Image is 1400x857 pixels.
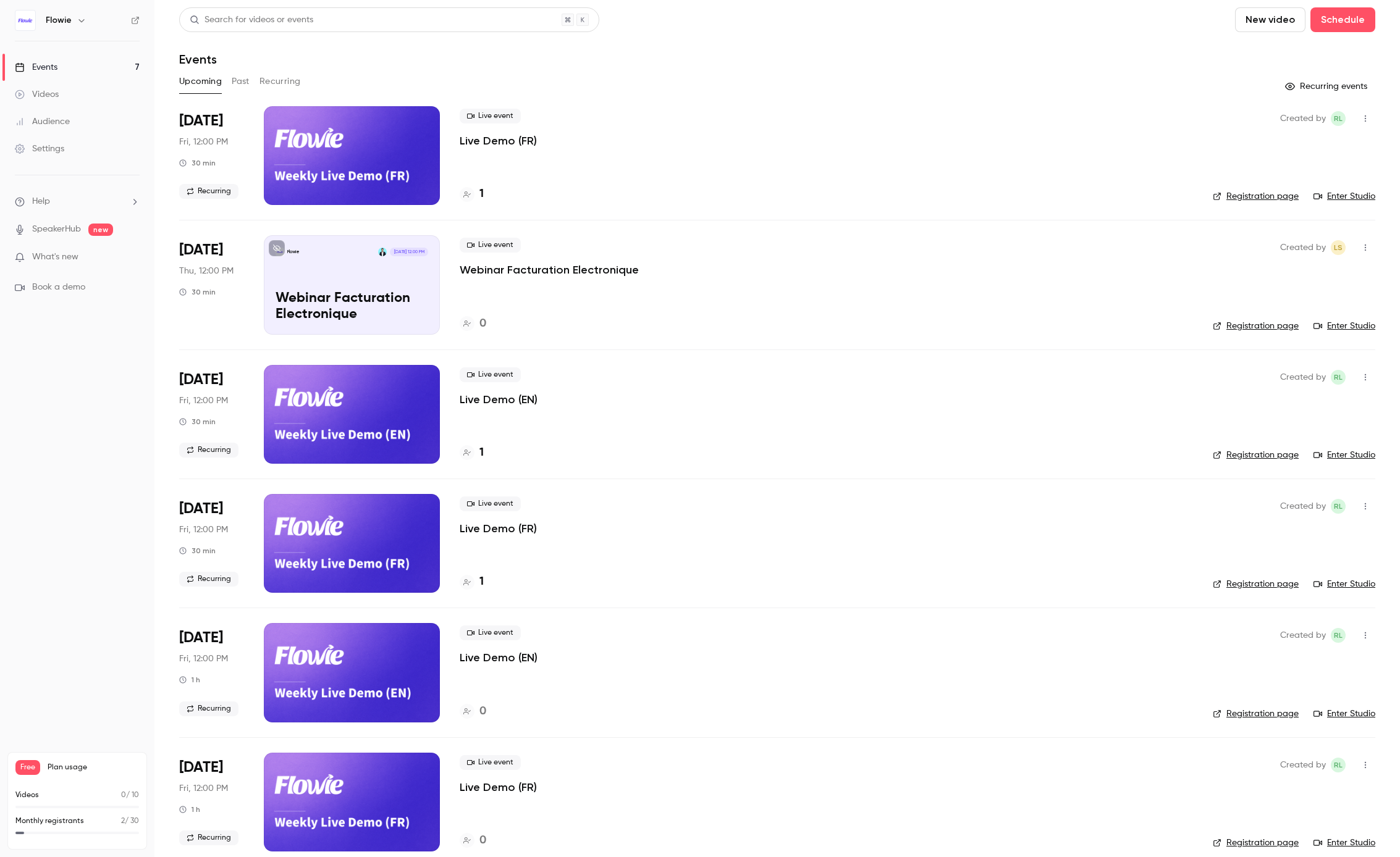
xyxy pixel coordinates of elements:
span: 0 [121,792,126,799]
div: Oct 3 Fri, 12:00 PM (Europe/Paris) [179,365,244,464]
div: 1 h [179,805,200,814]
h4: 1 [479,574,484,590]
div: Settings [15,143,64,155]
a: Live Demo (FR) [460,521,537,536]
span: Louis Schieber [1331,240,1346,255]
span: Recurring [179,184,238,199]
div: 30 min [179,158,216,168]
button: Recurring [259,72,301,91]
a: Registration page [1213,449,1299,461]
span: What's new [32,251,78,264]
a: Enter Studio [1314,190,1375,203]
a: 1 [460,445,484,461]
span: Live event [460,625,521,640]
span: Fri, 12:00 PM [179,136,228,148]
span: Fri, 12:00 PM [179,653,228,665]
span: Recurring [179,830,238,845]
p: Videos [15,790,39,801]
span: Fri, 12:00 PM [179,782,228,795]
span: Created by [1280,370,1326,385]
a: Live Demo (EN) [460,392,538,407]
a: Registration page [1213,837,1299,849]
span: new [88,224,113,236]
span: Thu, 12:00 PM [179,265,234,277]
h6: Flowie [46,14,72,27]
span: RL [1334,628,1343,643]
span: RL [1334,499,1343,514]
span: 2 [121,817,125,825]
span: Live event [460,109,521,123]
div: 30 min [179,287,216,297]
a: Live Demo (FR) [460,133,537,148]
span: [DATE] [179,240,223,260]
li: help-dropdown-opener [15,195,140,208]
span: LS [1334,240,1343,255]
a: 0 [460,703,486,720]
span: RL [1334,370,1343,385]
span: Created by [1280,758,1326,772]
h4: 1 [479,186,484,203]
p: Monthly registrants [15,816,84,827]
span: Fri, 12:00 PM [179,524,228,536]
span: Live event [460,238,521,253]
a: Enter Studio [1314,837,1375,849]
button: Schedule [1310,7,1375,32]
button: New video [1235,7,1305,32]
span: Rémi Legorrec [1331,499,1346,514]
a: 0 [460,832,486,849]
span: [DATE] [179,370,223,390]
div: Oct 24 Fri, 12:00 PM (Europe/Paris) [179,753,244,851]
span: Live event [460,496,521,511]
span: Created by [1280,111,1326,126]
h4: 0 [479,316,486,332]
span: Help [32,195,50,208]
a: Enter Studio [1314,708,1375,720]
span: Rémi Legorrec [1331,370,1346,385]
span: Live event [460,367,521,382]
div: Videos [15,88,59,101]
div: 1 h [179,675,200,685]
a: Live Demo (FR) [460,780,537,795]
a: 1 [460,574,484,590]
span: Created by [1280,240,1326,255]
button: Past [232,72,250,91]
h4: 1 [479,445,484,461]
div: Audience [15,115,70,128]
span: Recurring [179,701,238,716]
a: 1 [460,186,484,203]
span: Created by [1280,628,1326,643]
p: Webinar Facturation Electronique [460,262,639,277]
span: [DATE] [179,499,223,519]
span: [DATE] [179,758,223,777]
span: Rémi Legorrec [1331,628,1346,643]
a: Live Demo (EN) [460,650,538,665]
span: Fri, 12:00 PM [179,395,228,407]
div: Oct 17 Fri, 12:00 PM (Europe/Paris) [179,623,244,722]
p: / 10 [121,790,139,801]
span: Rémi Legorrec [1331,758,1346,772]
span: Free [15,760,40,775]
h4: 0 [479,832,486,849]
span: Book a demo [32,281,85,294]
span: RL [1334,111,1343,126]
span: [DATE] [179,111,223,131]
a: Registration page [1213,578,1299,590]
a: Registration page [1213,190,1299,203]
a: SpeakerHub [32,223,81,236]
span: [DATE] 12:00 PM [390,248,428,256]
button: Recurring events [1280,77,1375,96]
div: Oct 2 Thu, 12:00 PM (Europe/Paris) [179,235,244,334]
span: Recurring [179,572,238,587]
div: 30 min [179,546,216,556]
span: Recurring [179,443,238,458]
div: Search for videos or events [190,14,313,27]
span: RL [1334,758,1343,772]
p: Webinar Facturation Electronique [276,291,428,323]
div: Sep 26 Fri, 12:00 PM (Europe/Paris) [179,106,244,205]
p: Flowie [287,249,300,255]
div: Events [15,61,57,73]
